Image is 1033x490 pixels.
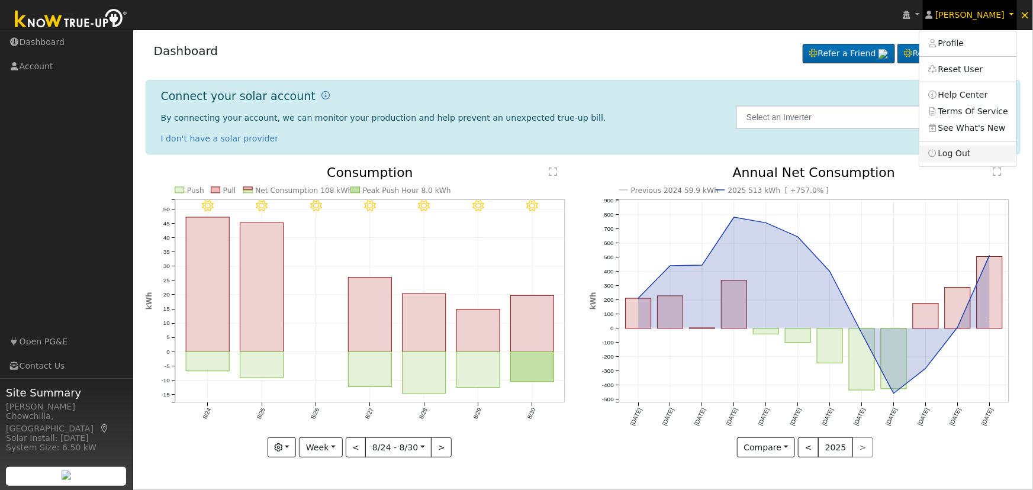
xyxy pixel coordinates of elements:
text: 8/27 [364,407,375,421]
text: [DATE] [853,407,867,427]
rect: onclick="" [511,352,554,382]
text: -300 [602,368,614,375]
text: -10 [161,378,170,384]
rect: onclick="" [625,299,651,329]
rect: onclick="" [977,257,1002,329]
text: 0 [166,349,170,355]
div: Chowchilla, [GEOGRAPHIC_DATA] [6,410,127,435]
text: [DATE] [725,407,739,427]
text: -200 [602,354,614,360]
span: [PERSON_NAME] [935,10,1005,20]
rect: onclick="" [456,310,500,352]
text: 600 [604,240,614,247]
text: 8/30 [526,407,537,421]
a: See What's New [919,120,1016,136]
i: 8/24 - Clear [202,201,214,212]
circle: onclick="" [764,221,768,225]
text: 50 [163,206,170,212]
a: Dashboard [154,44,218,58]
rect: onclick="" [849,329,874,391]
a: Log Out [919,146,1016,162]
h1: Connect your solar account [161,89,316,103]
a: Reset User [919,61,1016,78]
text: 700 [604,226,614,233]
text: [DATE] [661,407,675,427]
rect: onclick="" [913,304,938,328]
text: [DATE] [789,407,803,427]
button: Compare [737,437,796,457]
rect: onclick="" [240,223,283,352]
text: 20 [163,292,170,298]
a: Map [99,424,110,433]
text: Net Consumption 108 kWh [255,186,352,195]
text: 40 [163,234,170,241]
i: 8/27 - Clear [364,201,376,212]
a: I don't have a solar provider [161,134,279,143]
span: By connecting your account, we can monitor your production and help prevent an unexpected true-up... [161,113,606,122]
rect: onclick="" [721,281,746,328]
text: Consumption [327,165,413,180]
rect: onclick="" [881,329,906,389]
text: [DATE] [821,407,835,427]
text: 35 [163,249,170,255]
rect: onclick="" [403,352,446,394]
text: Pull [223,186,236,195]
circle: onclick="" [892,392,896,396]
text: 2025 513 kWh [ +757.0% ] [728,186,829,195]
text: 100 [604,311,614,318]
circle: onclick="" [668,264,672,269]
text: [DATE] [757,407,771,427]
span: × [1020,8,1030,22]
circle: onclick="" [987,253,992,258]
text: 30 [163,263,170,270]
text: 8/25 [256,407,266,421]
text: -400 [602,382,614,389]
a: Profile [919,36,1016,52]
i: 8/28 - Clear [419,201,430,212]
text: [DATE] [949,407,963,427]
text: [DATE] [629,407,643,427]
text: [DATE] [693,407,707,427]
div: [PERSON_NAME] [6,401,127,413]
text: -5 [165,363,170,370]
text: -15 [161,392,170,398]
rect: onclick="" [817,329,842,363]
text: -100 [602,340,614,346]
text: kWh [145,292,153,310]
text: [DATE] [981,407,995,427]
text: Annual Net Consumption [733,165,896,180]
button: < [798,437,819,457]
rect: onclick="" [456,352,500,388]
circle: onclick="" [860,331,864,336]
circle: onclick="" [732,215,736,220]
button: Week [299,437,342,457]
text: 500 [604,254,614,261]
text: 45 [163,220,170,227]
button: 2025 [818,437,853,457]
text: 8/24 [201,407,212,421]
img: Know True-Up [9,7,133,33]
text: [DATE] [917,407,931,427]
a: Request a Cleaning [897,44,1012,64]
rect: onclick="" [186,217,229,352]
circle: onclick="" [700,263,704,268]
rect: onclick="" [945,288,970,328]
rect: onclick="" [240,352,283,378]
div: System Size: 6.50 kW [6,441,127,454]
i: 8/25 - Clear [256,201,268,212]
text: -500 [602,396,614,403]
circle: onclick="" [828,269,832,274]
text: Peak Push Hour 8.0 kWh [363,186,451,195]
circle: onclick="" [796,235,800,240]
i: 8/26 - Clear [310,201,322,212]
i: 8/30 - Clear [527,201,539,212]
a: Help Center [919,86,1016,103]
a: Terms Of Service [919,103,1016,120]
text: 10 [163,320,170,327]
text: 5 [166,334,170,341]
img: retrieve [878,49,888,59]
text: 15 [163,306,170,312]
rect: onclick="" [348,352,391,387]
text: Push [187,186,204,195]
